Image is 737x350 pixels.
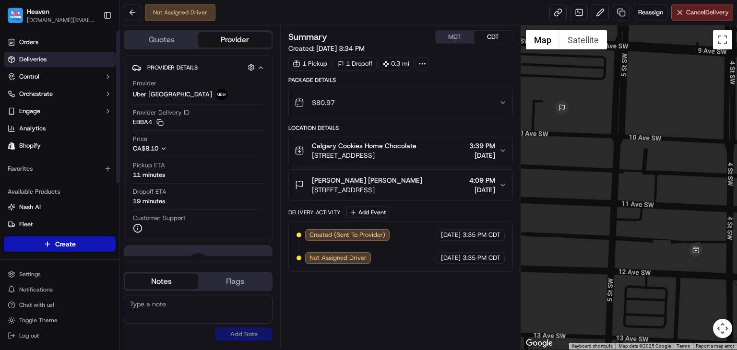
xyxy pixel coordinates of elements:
[696,343,734,349] a: Report a map error
[4,161,116,176] div: Favorites
[618,343,671,349] span: Map data ©2025 Google
[289,170,512,200] button: [PERSON_NAME] [PERSON_NAME][STREET_ADDRESS]4:09 PM[DATE]
[312,185,422,195] span: [STREET_ADDRESS]
[4,329,116,342] button: Log out
[571,343,613,350] button: Keyboard shortcuts
[10,124,64,132] div: Past conversations
[125,274,198,289] button: Notes
[10,139,25,154] img: Brigitte Vinadas
[133,118,164,127] button: EBBA4
[19,90,53,98] span: Orchestrate
[133,187,166,196] span: Dropoff ETA
[10,165,25,184] img: Wisdom Oko
[125,32,198,47] button: Quotes
[463,231,500,239] span: 3:35 PM CDT
[288,124,513,132] div: Location Details
[638,8,663,17] span: Reassign
[4,217,116,232] button: Fleet
[526,30,559,49] button: Show street map
[441,254,461,262] span: [DATE]
[198,32,272,47] button: Provider
[216,89,227,100] img: uber-new-logo.jpeg
[288,76,513,84] div: Package Details
[133,171,165,179] div: 11 minutes
[133,108,190,117] span: Provider Delivery ID
[27,16,95,24] span: [DOMAIN_NAME][EMAIL_ADDRESS][DOMAIN_NAME]
[312,141,416,151] span: Calgary Cookies Home Chocolate
[109,174,129,182] span: [DATE]
[4,138,116,153] a: Shopify
[469,151,495,160] span: [DATE]
[686,8,729,17] span: Cancel Delivery
[288,57,332,70] div: 1 Pickup
[19,149,27,156] img: 1736555255976-a54dd68f-1ca7-489b-9aae-adbdc363a1c4
[309,231,385,239] span: Created (Sent To Provider)
[133,144,158,152] span: CA$8.10
[4,86,116,102] button: Orchestrate
[8,8,23,23] img: Heaven
[133,135,147,143] span: Price
[149,122,175,134] button: See all
[4,236,116,252] button: Create
[163,94,175,105] button: Start new chat
[19,332,39,339] span: Log out
[43,91,157,101] div: Start new chat
[91,214,154,223] span: API Documentation
[133,144,217,153] button: CA$8.10
[132,59,264,75] button: Provider Details
[634,4,667,21] button: Reassign
[523,337,555,350] img: Google
[133,214,186,222] span: Customer Support
[43,101,132,108] div: We're available if you need us!
[4,298,116,312] button: Chat with us!
[55,239,76,249] span: Create
[559,30,607,49] button: Show satellite imagery
[6,210,77,227] a: 📗Knowledge Base
[19,286,53,293] span: Notifications
[10,91,27,108] img: 1736555255976-a54dd68f-1ca7-489b-9aae-adbdc363a1c4
[4,268,116,281] button: Settings
[474,31,512,43] button: CDT
[85,148,105,156] span: [DATE]
[4,283,116,296] button: Notifications
[27,7,49,16] button: Heaven
[30,148,78,156] span: [PERSON_NAME]
[198,274,272,289] button: Flags
[309,254,367,262] span: Not Assigned Driver
[80,148,83,156] span: •
[346,207,389,218] button: Add Event
[19,55,47,64] span: Deliveries
[104,174,107,182] span: •
[19,301,54,309] span: Chat with us!
[469,141,495,151] span: 3:39 PM
[19,316,58,324] span: Toggle Theme
[671,4,733,21] button: CancelDelivery
[19,124,46,133] span: Analytics
[288,44,365,53] span: Created:
[133,197,165,206] div: 19 minutes
[19,72,39,81] span: Control
[4,184,116,199] div: Available Products
[713,30,732,49] button: Toggle fullscreen view
[25,61,173,71] input: Got a question? Start typing here...
[95,237,116,245] span: Pylon
[4,121,116,136] a: Analytics
[8,220,112,229] a: Fleet
[469,185,495,195] span: [DATE]
[333,57,377,70] div: 1 Dropoff
[19,203,41,211] span: Nash AI
[469,175,495,185] span: 4:09 PM
[441,231,461,239] span: [DATE]
[133,90,212,99] span: Uber [GEOGRAPHIC_DATA]
[147,64,198,71] span: Provider Details
[523,337,555,350] a: Open this area in Google Maps (opens a new window)
[10,215,17,222] div: 📗
[288,209,341,216] div: Delivery Activity
[463,254,500,262] span: 3:35 PM CDT
[677,343,690,349] a: Terms (opens in new tab)
[289,135,512,166] button: Calgary Cookies Home Chocolate[STREET_ADDRESS]3:39 PM[DATE]
[312,151,416,160] span: [STREET_ADDRESS]
[288,33,327,41] h3: Summary
[4,35,116,50] a: Orders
